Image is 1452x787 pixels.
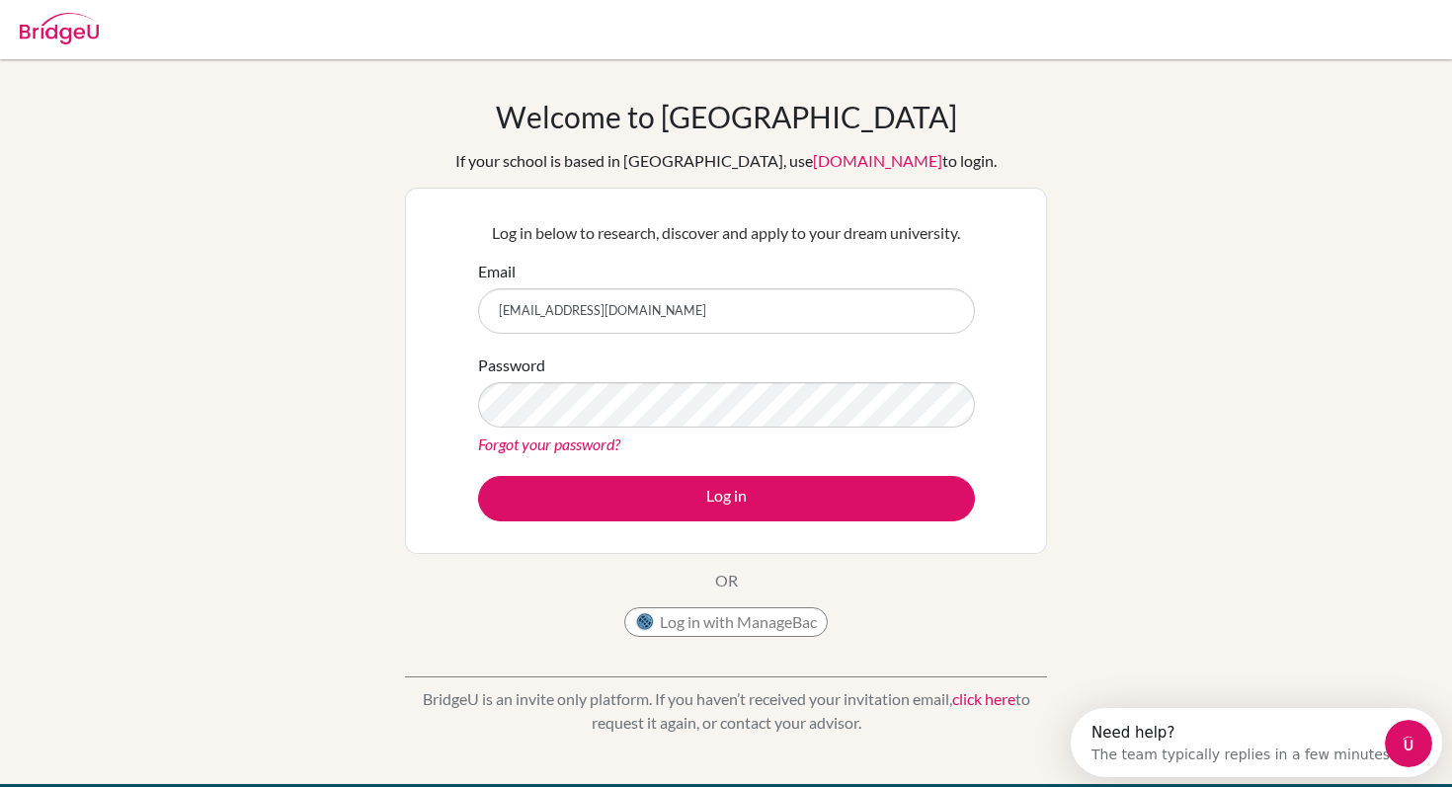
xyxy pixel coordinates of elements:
[8,8,382,62] div: Open Intercom Messenger
[1071,708,1442,777] iframe: Intercom live chat discovery launcher
[20,13,99,44] img: Bridge-U
[813,151,942,170] a: [DOMAIN_NAME]
[478,260,516,283] label: Email
[21,17,324,33] div: Need help?
[21,33,324,53] div: The team typically replies in a few minutes.
[1385,720,1432,767] iframe: Intercom live chat
[624,607,828,637] button: Log in with ManageBac
[478,434,620,453] a: Forgot your password?
[478,354,545,377] label: Password
[952,689,1015,708] a: click here
[478,221,975,245] p: Log in below to research, discover and apply to your dream university.
[715,569,738,592] p: OR
[478,476,975,521] button: Log in
[455,149,997,173] div: If your school is based in [GEOGRAPHIC_DATA], use to login.
[405,687,1047,735] p: BridgeU is an invite only platform. If you haven’t received your invitation email, to request it ...
[496,99,957,134] h1: Welcome to [GEOGRAPHIC_DATA]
